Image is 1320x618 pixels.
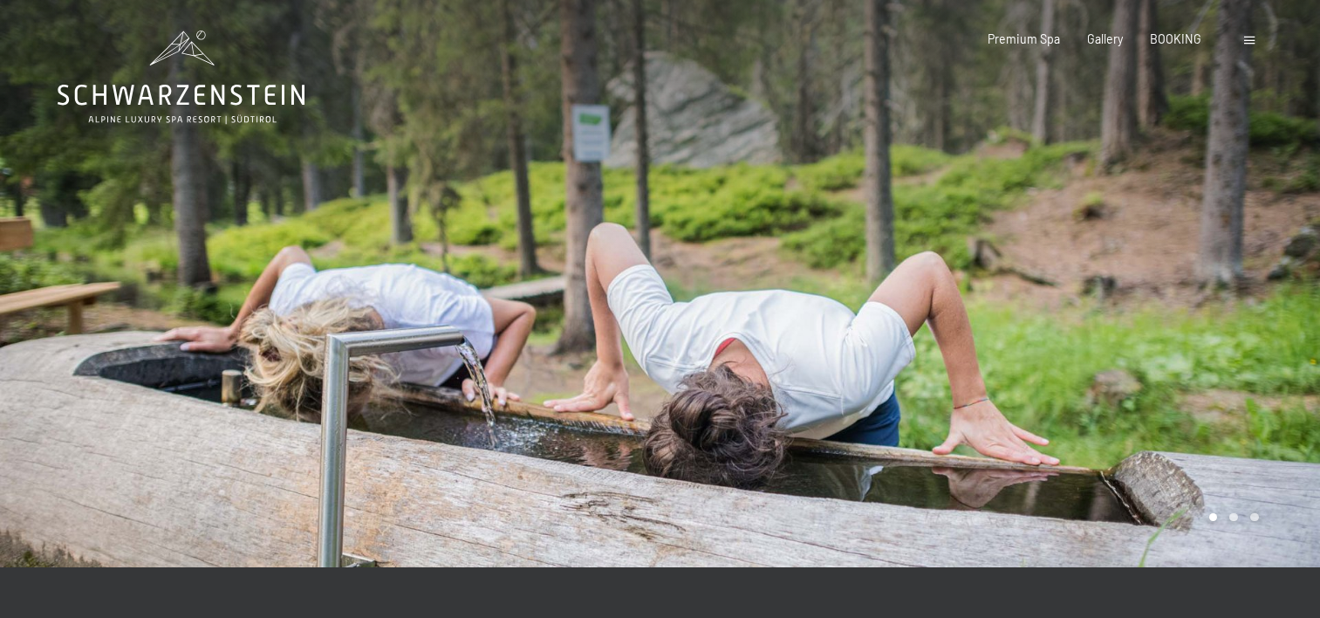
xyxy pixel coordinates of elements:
[988,31,1060,46] a: Premium Spa
[1150,31,1201,46] a: BOOKING
[1250,513,1259,522] div: Carousel Page 3
[1203,513,1259,522] div: Carousel Pagination
[1209,513,1218,522] div: Carousel Page 1 (Current Slide)
[1229,513,1238,522] div: Carousel Page 2
[1087,31,1123,46] a: Gallery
